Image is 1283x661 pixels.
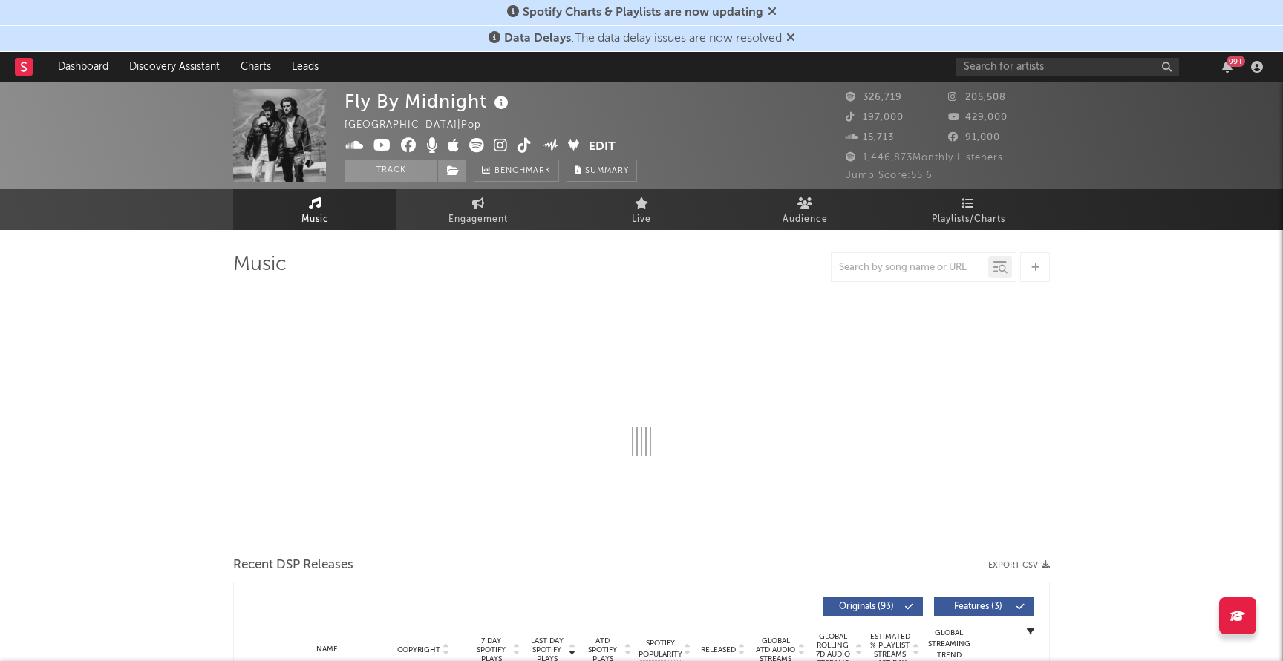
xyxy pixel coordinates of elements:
span: Playlists/Charts [932,211,1005,228]
a: Music [233,189,396,230]
span: 326,719 [846,93,902,102]
a: Engagement [396,189,560,230]
input: Search by song name or URL [832,262,988,274]
span: 205,508 [948,93,1006,102]
span: Features ( 3 ) [944,602,1012,611]
button: 99+ [1222,61,1233,73]
span: Engagement [448,211,508,228]
span: Recent DSP Releases [233,556,353,574]
span: 429,000 [948,113,1008,122]
span: Audience [783,211,828,228]
span: 1,446,873 Monthly Listeners [846,153,1003,162]
span: Summary [585,167,629,175]
span: Spotify Popularity [639,638,682,660]
span: 91,000 [948,133,1000,142]
button: Track [345,160,437,182]
div: Name [278,644,376,655]
span: Dismiss [786,33,795,45]
input: Search for artists [956,58,1179,76]
div: [GEOGRAPHIC_DATA] | Pop [345,116,498,134]
span: Live [632,211,651,228]
button: Features(3) [934,597,1034,616]
span: Dismiss [768,7,777,19]
button: Summary [567,160,637,182]
a: Benchmark [474,160,559,182]
span: Spotify Charts & Playlists are now updating [523,7,763,19]
span: : The data delay issues are now resolved [504,33,782,45]
a: Dashboard [48,52,119,82]
div: Fly By Midnight [345,89,512,114]
a: Charts [230,52,281,82]
a: Leads [281,52,329,82]
span: Copyright [397,645,440,654]
span: 15,713 [846,133,894,142]
span: Music [301,211,329,228]
a: Playlists/Charts [887,189,1050,230]
span: 197,000 [846,113,904,122]
span: Released [701,645,736,654]
span: Benchmark [494,162,551,180]
span: Jump Score: 55.6 [846,171,933,180]
button: Export CSV [988,561,1050,570]
span: Data Delays [504,33,571,45]
a: Discovery Assistant [119,52,230,82]
div: 99 + [1227,56,1245,67]
a: Live [560,189,723,230]
a: Audience [723,189,887,230]
button: Originals(93) [823,597,923,616]
span: Originals ( 93 ) [832,602,901,611]
button: Edit [589,138,616,157]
